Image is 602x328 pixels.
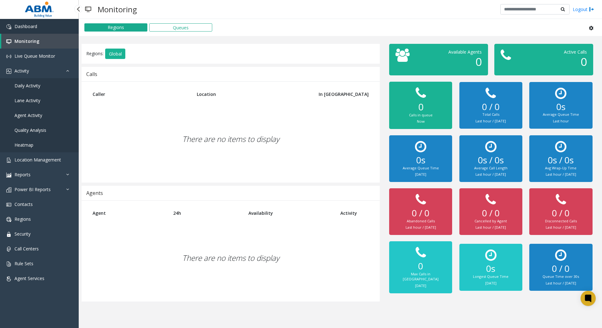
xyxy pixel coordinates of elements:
[466,155,516,166] h2: 0s / 0s
[105,49,125,59] button: Global
[14,142,33,148] span: Heatmap
[546,281,576,285] small: Last hour / [DATE]
[6,69,11,74] img: 'icon'
[14,231,31,237] span: Security
[94,2,140,17] h3: Monitoring
[14,172,31,178] span: Reports
[88,86,192,102] th: Caller
[6,173,11,178] img: 'icon'
[14,275,44,281] span: Agent Services
[466,208,516,219] h2: 0 / 0
[88,205,168,221] th: Agent
[536,102,586,112] h2: 0s
[475,172,506,177] small: Last hour / [DATE]
[553,119,569,123] small: Last hour
[14,23,37,29] span: Dashboard
[546,172,576,177] small: Last hour / [DATE]
[192,86,303,102] th: Location
[564,49,587,55] span: Active Calls
[336,205,373,221] th: Activity
[6,24,11,29] img: 'icon'
[86,189,103,197] div: Agents
[86,50,104,56] span: Regions:
[149,23,212,32] button: Queues
[14,112,42,118] span: Agent Activity
[88,102,373,176] div: There are no items to display
[466,112,516,117] div: Total Calls
[395,272,446,282] div: Max Calls in [GEOGRAPHIC_DATA]
[14,246,39,252] span: Call Centers
[168,205,244,221] th: 24h
[485,281,497,285] small: [DATE]
[475,119,506,123] small: Last hour / [DATE]
[395,101,446,113] h2: 0
[14,97,40,103] span: Lane Activity
[395,155,446,166] h2: 0s
[14,261,33,266] span: Rule Sets
[6,39,11,44] img: 'icon'
[573,6,594,13] a: Logout
[475,225,506,230] small: Last hour / [DATE]
[6,202,11,207] img: 'icon'
[406,225,436,230] small: Last hour / [DATE]
[415,283,426,288] small: [DATE]
[6,158,11,163] img: 'icon'
[536,166,586,171] div: Avg Wrap-Up Time
[466,274,516,279] div: Longest Queue Time
[14,38,39,44] span: Monitoring
[6,232,11,237] img: 'icon'
[466,263,516,274] h2: 0s
[536,219,586,224] div: Disconnected Calls
[475,54,482,69] span: 0
[395,261,446,272] h2: 0
[417,119,425,124] small: Now
[6,247,11,252] img: 'icon'
[14,186,51,192] span: Power BI Reports
[448,49,482,55] span: Available Agents
[85,2,91,17] img: pageIcon
[536,208,586,219] h2: 0 / 0
[14,68,29,74] span: Activity
[14,83,40,89] span: Daily Activity
[14,53,55,59] span: Live Queue Monitor
[6,261,11,266] img: 'icon'
[395,208,446,219] h2: 0 / 0
[536,112,586,117] div: Average Queue Time
[14,216,31,222] span: Regions
[14,157,61,163] span: Location Management
[395,113,446,118] div: Calls in queue
[6,276,11,281] img: 'icon'
[581,54,587,69] span: 0
[415,172,426,177] small: [DATE]
[303,86,373,102] th: In [GEOGRAPHIC_DATA]
[6,217,11,222] img: 'icon'
[536,155,586,166] h2: 0s / 0s
[395,219,446,224] div: Abandoned Calls
[244,205,336,221] th: Availability
[6,187,11,192] img: 'icon'
[6,54,11,59] img: 'icon'
[14,201,33,207] span: Contacts
[395,166,446,171] div: Average Queue Time
[84,23,147,32] button: Regions
[88,221,373,295] div: There are no items to display
[536,274,586,279] div: Queue Time over 30s
[466,166,516,171] div: Average Call Length
[536,263,586,274] h2: 0 / 0
[466,102,516,112] h2: 0 / 0
[14,127,46,133] span: Quality Analysis
[546,225,576,230] small: Last hour / [DATE]
[589,6,594,13] img: logout
[86,70,97,78] div: Calls
[466,219,516,224] div: Cancelled by Agent
[1,34,79,49] a: Monitoring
